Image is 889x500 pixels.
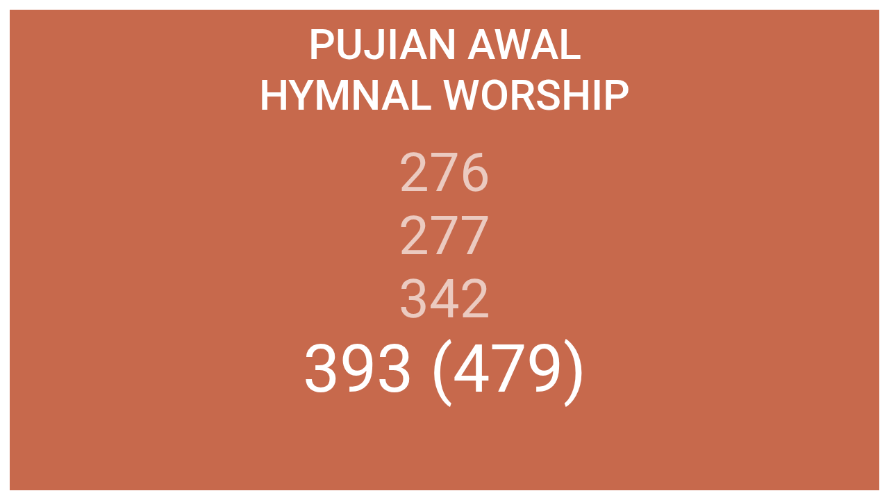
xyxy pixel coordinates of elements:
[399,267,490,331] li: 342
[259,70,630,120] span: Hymnal Worship
[399,204,490,267] li: 277
[303,331,586,408] li: 393 (479)
[399,141,490,204] li: 276
[308,19,581,69] span: Pujian Awal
